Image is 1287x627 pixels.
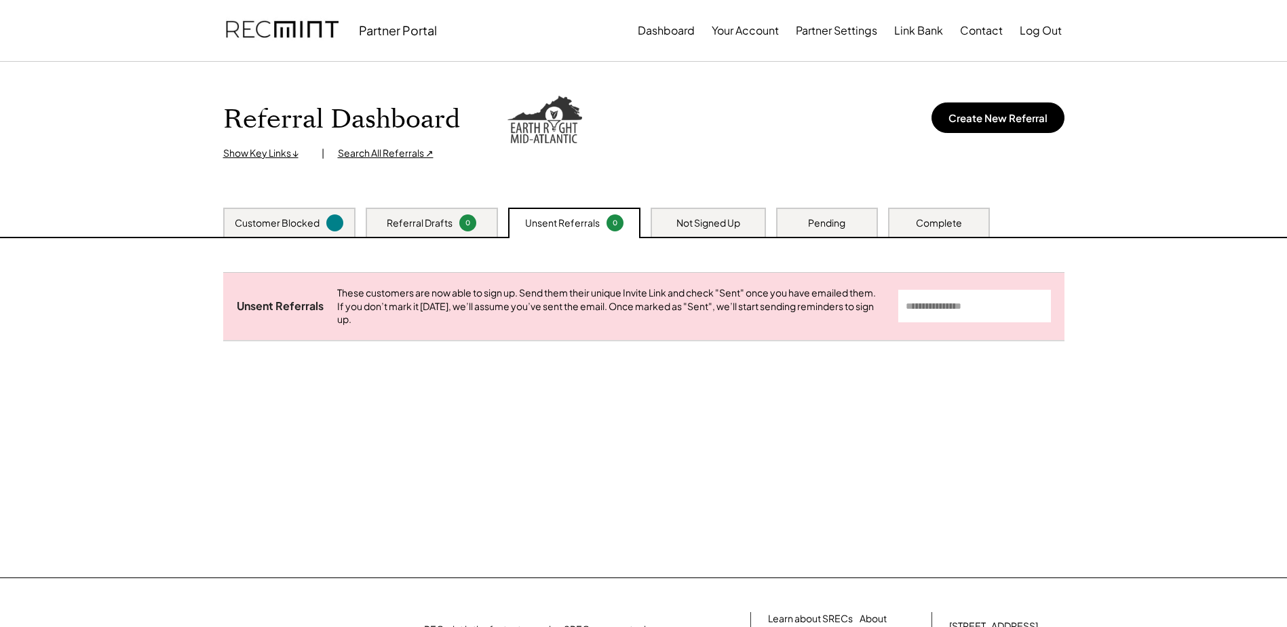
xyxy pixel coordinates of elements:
[223,147,308,160] div: Show Key Links ↓
[1020,17,1062,44] button: Log Out
[931,102,1064,133] button: Create New Referral
[609,218,621,228] div: 0
[525,216,600,230] div: Unsent Referrals
[461,218,474,228] div: 0
[359,22,437,38] div: Partner Portal
[237,299,324,313] div: Unsent Referrals
[860,612,887,626] a: About
[322,147,324,160] div: |
[223,104,460,136] h1: Referral Dashboard
[808,216,845,230] div: Pending
[338,147,434,160] div: Search All Referrals ↗
[337,286,885,326] div: These customers are now able to sign up. Send them their unique Invite Link and check "Sent" once...
[235,216,320,230] div: Customer Blocked
[507,96,582,143] img: erepower.png
[387,216,453,230] div: Referral Drafts
[712,17,779,44] button: Your Account
[894,17,943,44] button: Link Bank
[676,216,740,230] div: Not Signed Up
[226,7,339,54] img: recmint-logotype%403x.png
[768,612,853,626] a: Learn about SRECs
[638,17,695,44] button: Dashboard
[960,17,1003,44] button: Contact
[916,216,962,230] div: Complete
[796,17,877,44] button: Partner Settings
